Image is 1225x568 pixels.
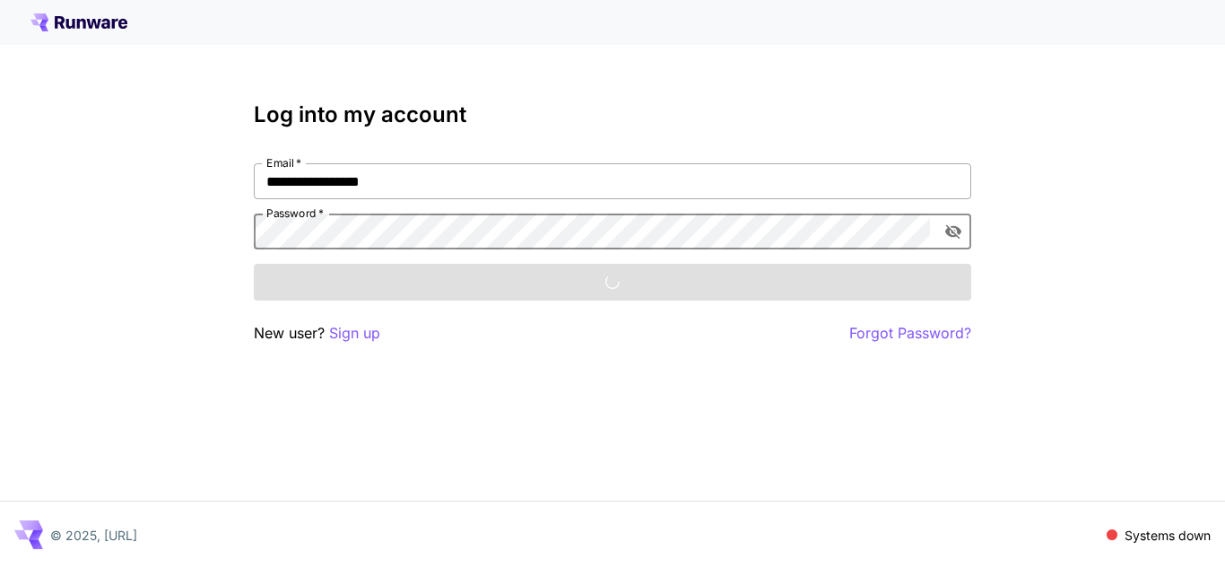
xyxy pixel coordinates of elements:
button: Sign up [329,322,380,345]
p: © 2025, [URL] [50,526,137,545]
label: Email [266,155,301,170]
h3: Log into my account [254,102,971,127]
label: Password [266,205,324,221]
button: Forgot Password? [849,322,971,345]
p: Systems down [1125,526,1211,545]
p: New user? [254,322,380,345]
button: toggle password visibility [937,215,969,248]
